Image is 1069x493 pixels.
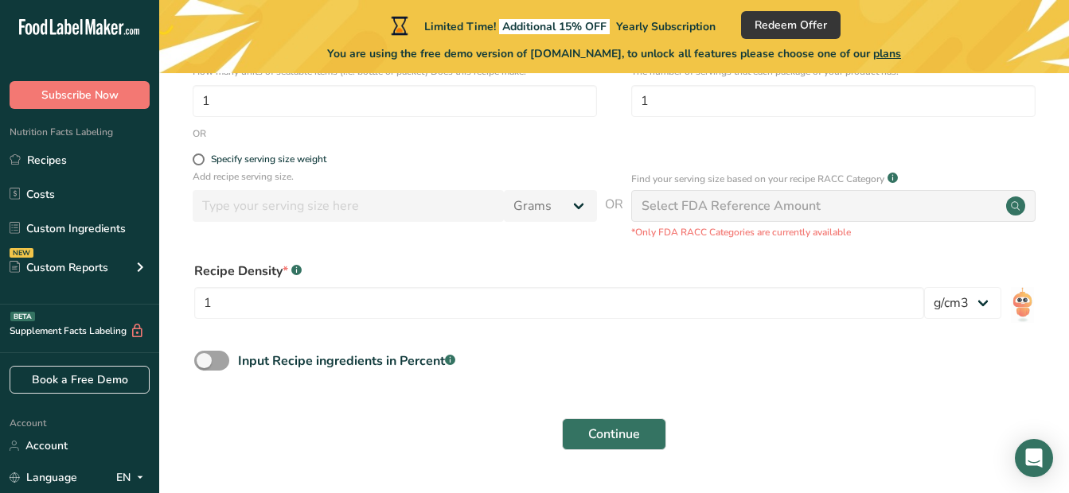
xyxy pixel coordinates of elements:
[10,248,33,258] div: NEW
[499,19,610,34] span: Additional 15% OFF
[631,172,884,186] p: Find your serving size based on your recipe RACC Category
[194,287,924,319] input: Type your density here
[41,87,119,103] span: Subscribe Now
[588,425,640,444] span: Continue
[631,225,1036,239] p: *Only FDA RACC Categories are currently available
[605,195,623,239] span: OR
[327,45,901,62] span: You are using the free demo version of [DOMAIN_NAME], to unlock all features please choose one of...
[1011,287,1034,323] img: ai-bot.1dcbe71.gif
[388,16,716,35] div: Limited Time!
[193,190,504,222] input: Type your serving size here
[238,351,455,371] div: Input Recipe ingredients in Percent
[10,366,150,394] a: Book a Free Demo
[10,259,108,276] div: Custom Reports
[642,196,821,215] div: Select FDA Reference Amount
[616,19,716,34] span: Yearly Subscription
[10,81,150,109] button: Subscribe Now
[193,169,597,184] p: Add recipe serving size.
[741,11,841,39] button: Redeem Offer
[10,312,35,321] div: BETA
[193,126,206,141] div: OR
[194,262,924,281] div: Recipe Density
[755,17,827,33] span: Redeem Offer
[562,418,666,450] button: Continue
[211,153,326,165] div: Specify serving size weight
[1015,439,1053,477] div: Open Intercom Messenger
[873,46,901,61] span: plans
[10,464,77,491] a: Language
[116,468,150,487] div: EN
